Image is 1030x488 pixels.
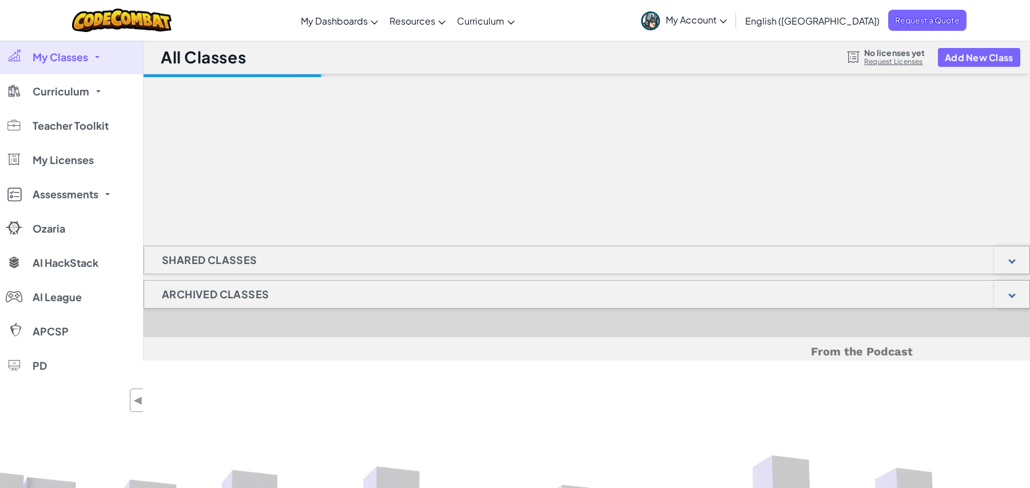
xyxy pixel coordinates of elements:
[457,15,504,27] span: Curriculum
[33,258,98,268] span: AI HackStack
[864,48,925,57] span: No licenses yet
[33,52,88,62] span: My Classes
[72,9,172,32] img: CodeCombat logo
[641,11,660,30] img: avatar
[33,189,98,199] span: Assessments
[938,48,1020,67] button: Add New Class
[133,392,143,409] span: ◀
[301,15,368,27] span: My Dashboards
[384,5,451,36] a: Resources
[864,57,925,66] a: Request Licenses
[745,15,880,27] span: English ([GEOGRAPHIC_DATA])
[144,246,275,274] h1: Shared Classes
[389,15,435,27] span: Resources
[33,292,82,302] span: AI League
[739,5,885,36] a: English ([GEOGRAPHIC_DATA])
[33,223,65,234] span: Ozaria
[33,86,89,97] span: Curriculum
[666,14,727,26] span: My Account
[888,10,967,31] a: Request a Quote
[144,280,287,309] h1: Archived Classes
[295,5,384,36] a: My Dashboards
[33,155,94,165] span: My Licenses
[451,5,520,36] a: Curriculum
[635,2,733,38] a: My Account
[33,121,109,131] span: Teacher Toolkit
[161,46,246,68] h1: All Classes
[261,343,913,361] h5: From the Podcast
